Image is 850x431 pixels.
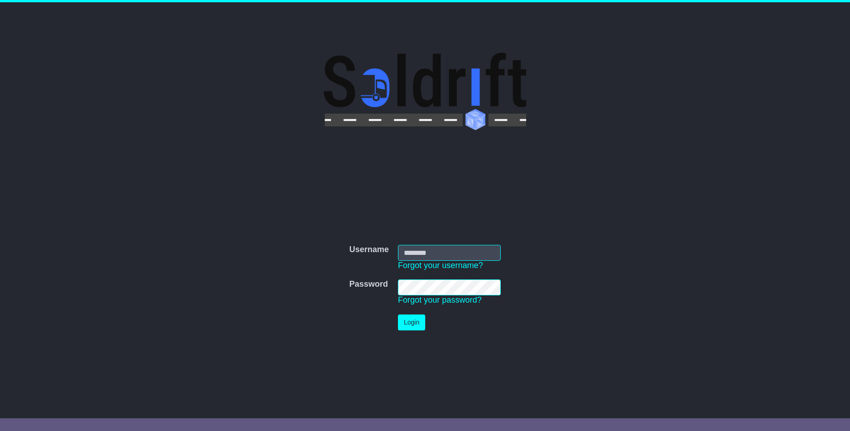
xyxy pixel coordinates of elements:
button: Login [398,314,425,330]
label: Password [349,279,388,289]
label: Username [349,245,389,255]
img: Soldrift Pty Ltd [324,53,526,130]
a: Forgot your username? [398,261,483,270]
a: Forgot your password? [398,295,482,304]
